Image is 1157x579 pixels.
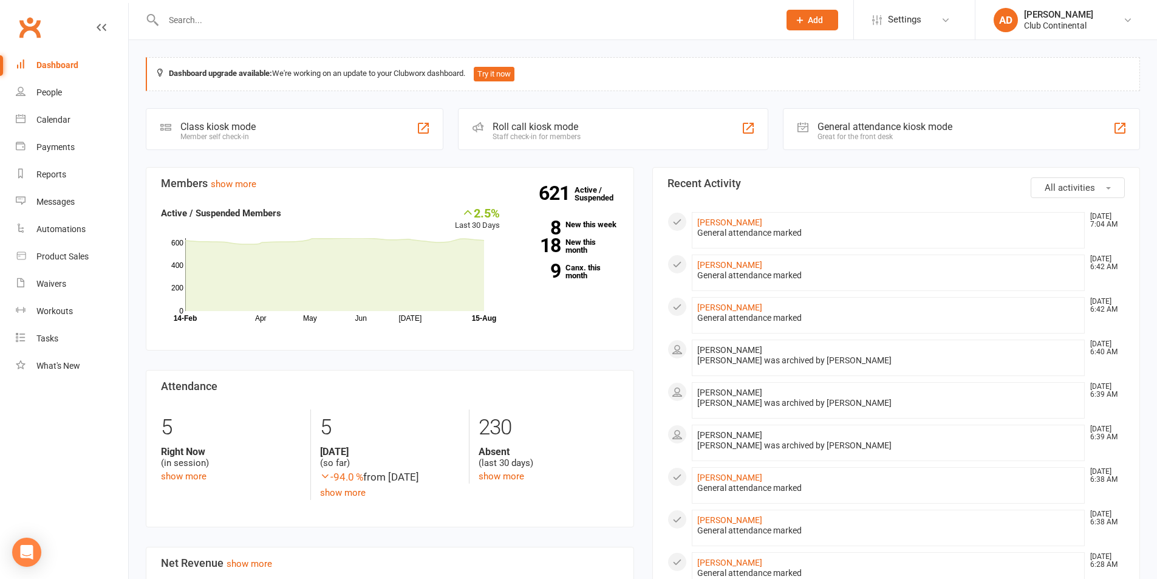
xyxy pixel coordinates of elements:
a: show more [227,558,272,569]
a: show more [479,471,524,482]
div: Payments [36,142,75,152]
h3: Recent Activity [667,177,1125,190]
div: 5 [320,409,460,446]
a: People [16,79,128,106]
div: from [DATE] [320,469,460,485]
a: Waivers [16,270,128,298]
div: [PERSON_NAME] was archived by [PERSON_NAME] [697,355,1080,366]
div: [PERSON_NAME] was archived by [PERSON_NAME] [697,440,1080,451]
a: Dashboard [16,52,128,79]
a: Tasks [16,325,128,352]
div: Club Continental [1024,20,1093,31]
a: Messages [16,188,128,216]
span: [PERSON_NAME] [697,388,762,397]
a: show more [211,179,256,190]
div: 5 [161,409,301,446]
button: All activities [1031,177,1125,198]
div: Class kiosk mode [180,121,256,132]
a: [PERSON_NAME] [697,260,762,270]
time: [DATE] 6:42 AM [1084,298,1124,313]
div: (in session) [161,446,301,469]
time: [DATE] 6:42 AM [1084,255,1124,271]
h3: Attendance [161,380,619,392]
div: Messages [36,197,75,207]
strong: [DATE] [320,446,460,457]
strong: 9 [518,262,561,280]
div: Tasks [36,334,58,343]
a: [PERSON_NAME] [697,303,762,312]
div: Member self check-in [180,132,256,141]
div: [PERSON_NAME] was archived by [PERSON_NAME] [697,398,1080,408]
a: Payments [16,134,128,161]
input: Search... [160,12,771,29]
div: Waivers [36,279,66,289]
time: [DATE] 6:39 AM [1084,425,1124,441]
div: General attendance marked [697,526,1080,536]
a: Automations [16,216,128,243]
div: Automations [36,224,86,234]
div: (so far) [320,446,460,469]
div: Staff check-in for members [493,132,581,141]
a: Clubworx [15,12,45,43]
strong: 621 [539,184,575,202]
a: Workouts [16,298,128,325]
a: [PERSON_NAME] [697,473,762,482]
div: What's New [36,361,80,371]
div: Last 30 Days [455,206,500,232]
div: Reports [36,170,66,179]
span: Add [808,15,823,25]
a: 8New this week [518,221,619,228]
div: General attendance marked [697,228,1080,238]
time: [DATE] 7:04 AM [1084,213,1124,228]
time: [DATE] 6:28 AM [1084,553,1124,569]
div: [PERSON_NAME] [1024,9,1093,20]
h3: Net Revenue [161,557,619,569]
a: show more [161,471,206,482]
a: [PERSON_NAME] [697,218,762,227]
div: General attendance marked [697,483,1080,493]
div: AD [994,8,1018,32]
div: Dashboard [36,60,78,70]
a: 9Canx. this month [518,264,619,279]
a: [PERSON_NAME] [697,558,762,567]
div: General attendance marked [697,270,1080,281]
span: Settings [888,6,921,33]
div: 2.5% [455,206,500,219]
button: Add [787,10,838,30]
div: Open Intercom Messenger [12,538,41,567]
a: Reports [16,161,128,188]
h3: Members [161,177,619,190]
span: -94.0 % [320,471,363,483]
span: [PERSON_NAME] [697,430,762,440]
strong: Right Now [161,446,301,457]
div: Product Sales [36,252,89,261]
time: [DATE] 6:38 AM [1084,468,1124,484]
a: 18New this month [518,238,619,254]
span: All activities [1045,182,1095,193]
div: General attendance marked [697,313,1080,323]
strong: Absent [479,446,618,457]
div: People [36,87,62,97]
a: [PERSON_NAME] [697,515,762,525]
span: [PERSON_NAME] [697,345,762,355]
time: [DATE] 6:40 AM [1084,340,1124,356]
div: We're working on an update to your Clubworx dashboard. [146,57,1140,91]
time: [DATE] 6:39 AM [1084,383,1124,399]
a: show more [320,487,366,498]
a: Calendar [16,106,128,134]
strong: Active / Suspended Members [161,208,281,219]
div: General attendance marked [697,568,1080,578]
div: Calendar [36,115,70,125]
div: Roll call kiosk mode [493,121,581,132]
strong: 8 [518,219,561,237]
div: Great for the front desk [817,132,952,141]
strong: Dashboard upgrade available: [169,69,272,78]
div: Workouts [36,306,73,316]
div: General attendance kiosk mode [817,121,952,132]
time: [DATE] 6:38 AM [1084,510,1124,526]
button: Try it now [474,67,514,81]
strong: 18 [518,236,561,255]
div: 230 [479,409,618,446]
a: 621Active / Suspended [575,177,628,211]
a: What's New [16,352,128,380]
